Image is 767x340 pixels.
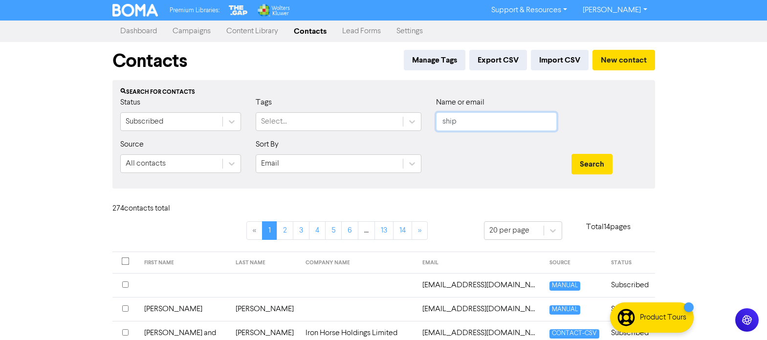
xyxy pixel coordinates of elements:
button: Manage Tags [404,50,465,70]
button: Import CSV [531,50,589,70]
th: LAST NAME [230,252,300,274]
a: Page 14 [393,221,412,240]
a: Content Library [219,21,286,41]
td: [PERSON_NAME] [230,297,300,321]
label: Name or email [436,97,484,108]
button: New contact [592,50,655,70]
a: Settings [389,21,431,41]
a: Page 13 [374,221,394,240]
th: STATUS [605,252,655,274]
button: Export CSV [469,50,527,70]
td: [PERSON_NAME] [138,297,230,321]
div: Subscribed [126,116,163,127]
a: Support & Resources [483,2,575,18]
div: 20 per page [489,225,529,236]
div: Email [261,158,279,170]
a: Page 2 [277,221,293,240]
a: Page 4 [309,221,326,240]
a: Campaigns [165,21,219,41]
iframe: Chat Widget [718,293,767,340]
h1: Contacts [112,50,187,72]
td: aaronbray28@gmail.com [416,297,544,321]
div: All contacts [126,158,166,170]
img: BOMA Logo [112,4,158,17]
span: MANUAL [549,281,580,291]
a: Page 1 is your current page [262,221,277,240]
a: Lead Forms [334,21,389,41]
img: Wolters Kluwer [257,4,290,17]
a: [PERSON_NAME] [575,2,655,18]
label: Tags [256,97,272,108]
p: Total 14 pages [562,221,655,233]
th: EMAIL [416,252,544,274]
label: Source [120,139,144,150]
td: 26rows@gmail.com [416,273,544,297]
th: FIRST NAME [138,252,230,274]
a: » [412,221,428,240]
th: SOURCE [544,252,605,274]
button: Search [571,154,613,174]
th: COMPANY NAME [300,252,416,274]
a: Page 6 [341,221,358,240]
div: Select... [261,116,287,127]
span: Premium Libraries: [170,7,219,14]
td: Subscribed [605,273,655,297]
h6: 274 contact s total [112,204,191,213]
span: MANUAL [549,305,580,315]
a: Page 3 [293,221,309,240]
div: Search for contacts [120,88,647,97]
label: Sort By [256,139,279,150]
span: CONTACT-CSV [549,329,599,339]
label: Status [120,97,140,108]
a: Contacts [286,21,334,41]
img: The Gap [227,4,249,17]
a: Page 5 [325,221,342,240]
td: Subscribed [605,297,655,321]
a: Dashboard [112,21,165,41]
